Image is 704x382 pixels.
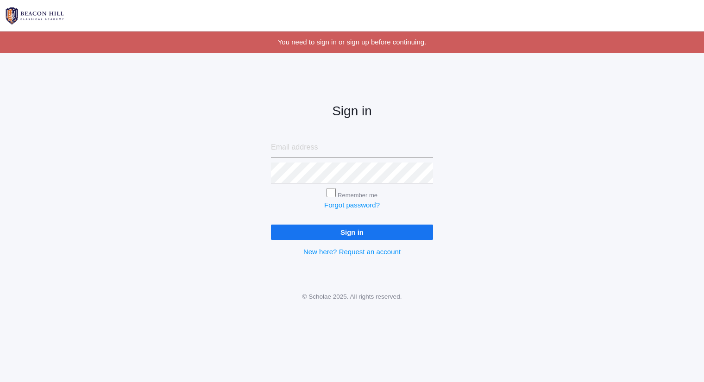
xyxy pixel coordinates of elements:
h2: Sign in [271,104,433,119]
input: Email address [271,137,433,158]
a: Forgot password? [324,201,380,209]
input: Sign in [271,225,433,240]
label: Remember me [338,192,377,199]
a: New here? Request an account [303,248,401,256]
